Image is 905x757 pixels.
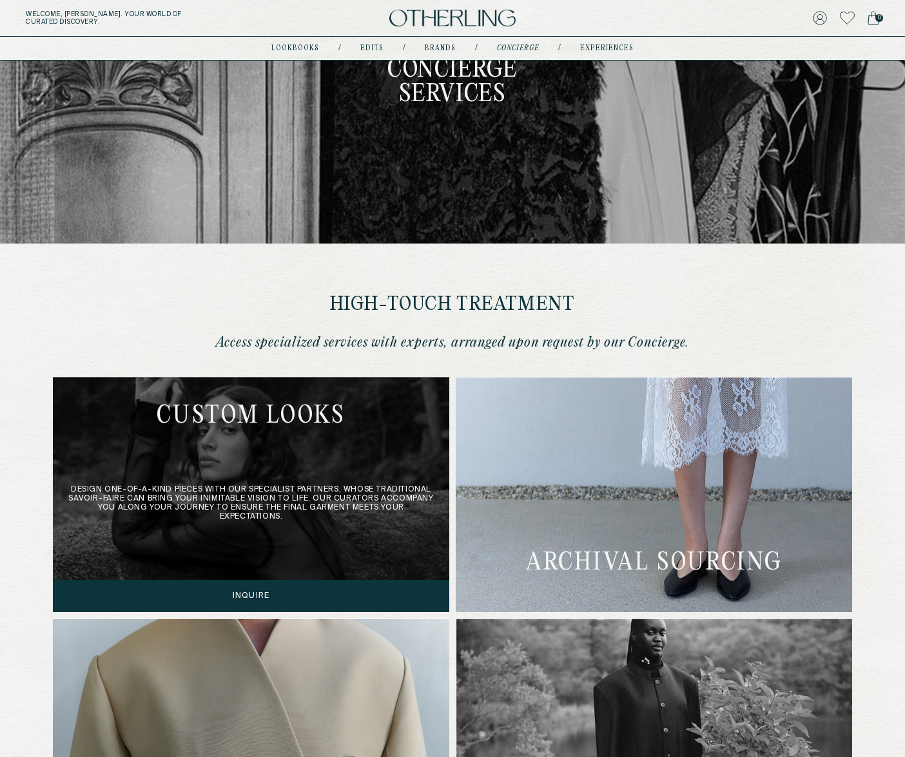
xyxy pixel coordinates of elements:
h1: Concierge Services [332,59,572,107]
span: 0 [875,14,883,22]
div: / [558,43,561,53]
h2: High-touch treatment [201,295,704,315]
a: experiences [580,45,634,52]
a: concierge [497,45,539,52]
a: Edits [360,45,384,52]
div: / [338,43,341,53]
img: logo [389,10,516,27]
div: / [403,43,405,53]
div: / [475,43,478,53]
p: Access specialized services with experts, arranged upon request by our Concierge. [201,334,704,351]
h5: Welcome, [PERSON_NAME] . Your world of curated discovery. [26,10,282,26]
a: Brands [425,45,456,52]
a: lookbooks [271,45,319,52]
div: Design one-of-a-kind pieces with our specialist partners, whose traditional savoir-faire can brin... [53,377,449,612]
a: 0 [868,9,879,27]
